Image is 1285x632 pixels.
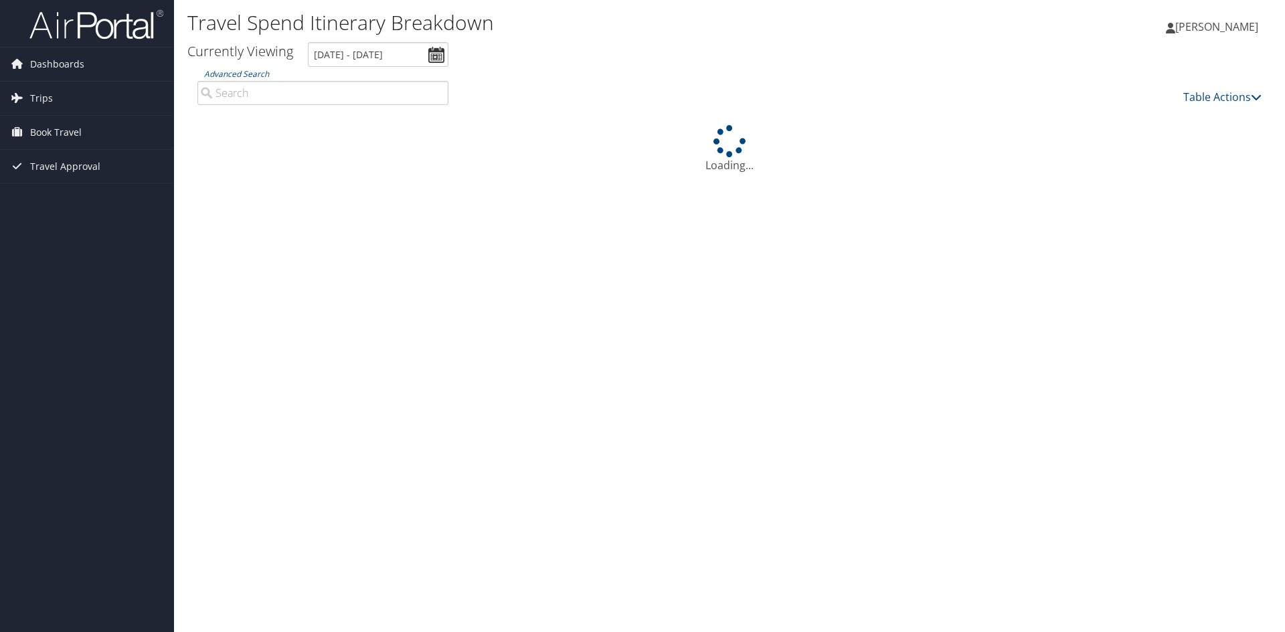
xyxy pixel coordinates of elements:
span: Book Travel [30,116,82,149]
span: [PERSON_NAME] [1175,19,1258,34]
a: [PERSON_NAME] [1166,7,1272,47]
img: airportal-logo.png [29,9,163,40]
div: Loading... [187,125,1272,173]
input: [DATE] - [DATE] [308,42,448,67]
input: Advanced Search [197,81,448,105]
span: Dashboards [30,47,84,81]
a: Advanced Search [204,68,269,80]
h3: Currently Viewing [187,42,293,60]
span: Travel Approval [30,150,100,183]
span: Trips [30,82,53,115]
a: Table Actions [1183,90,1262,104]
h1: Travel Spend Itinerary Breakdown [187,9,910,37]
